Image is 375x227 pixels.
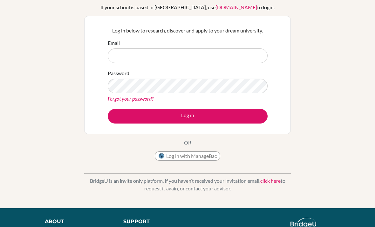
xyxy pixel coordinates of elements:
p: BridgeU is an invite only platform. If you haven’t received your invitation email, to request it ... [84,177,291,193]
button: Log in with ManageBac [155,152,220,161]
div: Support [123,218,181,226]
a: click here [260,178,281,184]
button: Log in [108,109,268,124]
div: If your school is based in [GEOGRAPHIC_DATA], use to login. [100,4,275,11]
p: OR [184,139,191,147]
a: Forgot your password? [108,96,153,102]
div: About [45,218,109,226]
label: Email [108,39,120,47]
p: Log in below to research, discover and apply to your dream university. [108,27,268,35]
label: Password [108,70,129,77]
a: [DOMAIN_NAME] [215,4,257,11]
